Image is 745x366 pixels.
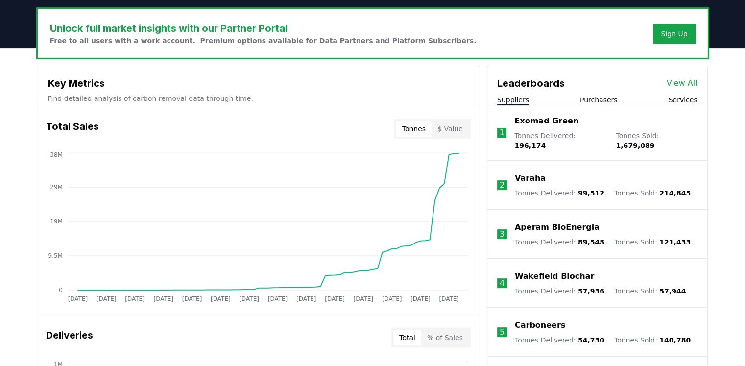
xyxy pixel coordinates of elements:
p: Tonnes Sold : [614,335,691,345]
a: Sign Up [661,29,687,39]
button: Sign Up [653,24,695,44]
span: 57,944 [659,287,686,295]
p: 5 [500,326,505,338]
span: 196,174 [514,142,546,149]
tspan: [DATE] [68,295,88,302]
tspan: [DATE] [439,295,459,302]
p: Tonnes Delivered : [515,237,604,247]
p: 4 [500,277,505,289]
p: 3 [500,228,505,240]
tspan: 0 [59,287,63,293]
span: 121,433 [659,238,691,246]
button: $ Value [432,121,469,137]
button: Tonnes [396,121,432,137]
tspan: [DATE] [382,295,402,302]
p: Tonnes Sold : [614,188,691,198]
tspan: [DATE] [325,295,345,302]
tspan: 19M [50,218,63,225]
span: 89,548 [578,238,604,246]
h3: Deliveries [46,328,93,347]
tspan: [DATE] [267,295,288,302]
span: 214,845 [659,189,691,197]
a: Carboneers [515,319,565,331]
span: 99,512 [578,189,604,197]
span: 140,780 [659,336,691,344]
tspan: [DATE] [182,295,202,302]
tspan: 38M [50,151,63,158]
a: Varaha [515,172,546,184]
p: Find detailed analysis of carbon removal data through time. [48,94,469,103]
h3: Leaderboards [497,76,565,91]
tspan: [DATE] [125,295,145,302]
h3: Total Sales [46,119,99,139]
p: Tonnes Delivered : [515,286,604,296]
p: 2 [500,179,505,191]
tspan: 29M [50,184,63,191]
button: Services [668,95,697,105]
p: Tonnes Sold : [616,131,697,150]
a: Aperam BioEnergia [515,221,600,233]
tspan: [DATE] [296,295,316,302]
p: Tonnes Delivered : [514,131,606,150]
span: 57,936 [578,287,604,295]
p: Free to all users with a work account. Premium options available for Data Partners and Platform S... [50,36,477,46]
p: Tonnes Sold : [614,286,686,296]
span: 1,679,089 [616,142,654,149]
span: 54,730 [578,336,604,344]
button: Purchasers [580,95,618,105]
h3: Unlock full market insights with our Partner Portal [50,21,477,36]
p: Tonnes Delivered : [515,335,604,345]
h3: Key Metrics [48,76,469,91]
p: Tonnes Delivered : [515,188,604,198]
tspan: [DATE] [353,295,373,302]
tspan: [DATE] [153,295,173,302]
button: % of Sales [421,330,469,345]
tspan: [DATE] [211,295,231,302]
p: 1 [499,127,504,139]
p: Tonnes Sold : [614,237,691,247]
tspan: 9.5M [48,252,62,259]
tspan: [DATE] [239,295,259,302]
a: View All [667,77,697,89]
a: Exomad Green [514,115,578,127]
a: Wakefield Biochar [515,270,594,282]
button: Total [393,330,421,345]
tspan: [DATE] [96,295,116,302]
button: Suppliers [497,95,529,105]
tspan: [DATE] [410,295,431,302]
